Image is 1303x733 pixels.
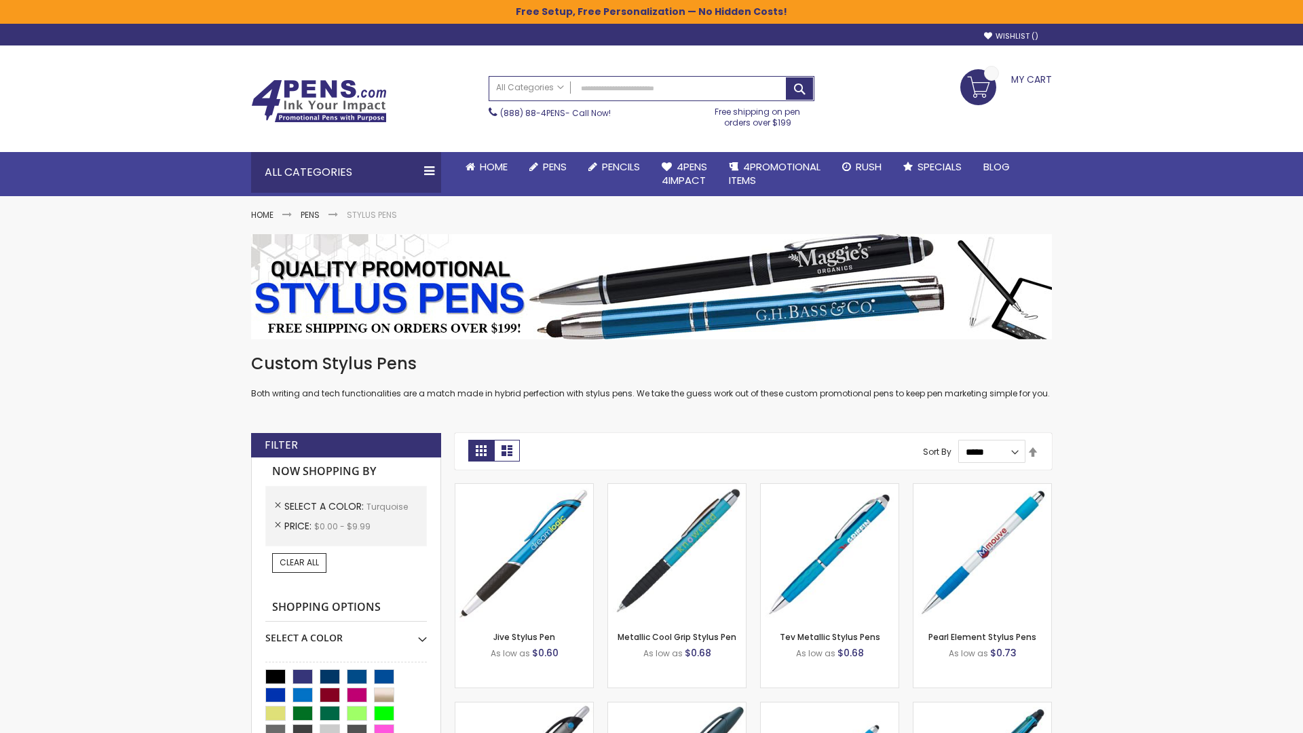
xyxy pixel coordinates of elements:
[251,79,387,123] img: 4Pens Custom Pens and Promotional Products
[347,209,397,221] strong: Stylus Pens
[837,646,864,660] span: $0.68
[918,159,962,174] span: Specials
[493,631,555,643] a: Jive Stylus Pen
[608,484,746,622] img: Metallic Cool Grip Stylus Pen-Blue - Turquoise
[265,622,427,645] div: Select A Color
[949,647,988,659] span: As low as
[500,107,565,119] a: (888) 88-4PENS
[280,557,319,568] span: Clear All
[972,152,1021,182] a: Blog
[301,209,320,221] a: Pens
[468,440,494,462] strong: Grid
[455,483,593,495] a: Jive Stylus Pen-Turquoise
[892,152,972,182] a: Specials
[284,500,366,513] span: Select A Color
[455,702,593,713] a: Story Stylus Custom Pen-Turquoise
[608,483,746,495] a: Metallic Cool Grip Stylus Pen-Blue - Turquoise
[729,159,820,187] span: 4PROMOTIONAL ITEMS
[662,159,707,187] span: 4Pens 4impact
[500,107,611,119] span: - Call Now!
[532,646,559,660] span: $0.60
[251,353,1052,375] h1: Custom Stylus Pens
[543,159,567,174] span: Pens
[913,483,1051,495] a: Pearl Element Stylus Pens-Turquoise
[928,631,1036,643] a: Pearl Element Stylus Pens
[284,519,314,533] span: Price
[491,647,530,659] span: As low as
[496,82,564,93] span: All Categories
[272,553,326,572] a: Clear All
[251,234,1052,339] img: Stylus Pens
[251,353,1052,400] div: Both writing and tech functionalities are a match made in hybrid perfection with stylus pens. We ...
[608,702,746,713] a: Twist Highlighter-Pen Stylus Combo-Turquoise
[831,152,892,182] a: Rush
[455,152,518,182] a: Home
[366,501,408,512] span: Turquoise
[761,702,899,713] a: Cyber Stylus 0.7mm Fine Point Gel Grip Pen-Turquoise
[685,646,711,660] span: $0.68
[913,484,1051,622] img: Pearl Element Stylus Pens-Turquoise
[618,631,736,643] a: Metallic Cool Grip Stylus Pen
[761,484,899,622] img: Tev Metallic Stylus Pens-Turquoise
[796,647,835,659] span: As low as
[856,159,882,174] span: Rush
[265,593,427,622] strong: Shopping Options
[651,152,718,196] a: 4Pens4impact
[265,438,298,453] strong: Filter
[480,159,508,174] span: Home
[602,159,640,174] span: Pencils
[984,31,1038,41] a: Wishlist
[983,159,1010,174] span: Blog
[701,101,815,128] div: Free shipping on pen orders over $199
[990,646,1017,660] span: $0.73
[923,446,951,457] label: Sort By
[913,702,1051,713] a: Orbitor 4 Color Assorted Ink Metallic Stylus Pens-Turquoise
[643,647,683,659] span: As low as
[518,152,578,182] a: Pens
[314,521,371,532] span: $0.00 - $9.99
[780,631,880,643] a: Tev Metallic Stylus Pens
[251,209,273,221] a: Home
[489,77,571,99] a: All Categories
[578,152,651,182] a: Pencils
[455,484,593,622] img: Jive Stylus Pen-Turquoise
[265,457,427,486] strong: Now Shopping by
[718,152,831,196] a: 4PROMOTIONALITEMS
[761,483,899,495] a: Tev Metallic Stylus Pens-Turquoise
[251,152,441,193] div: All Categories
